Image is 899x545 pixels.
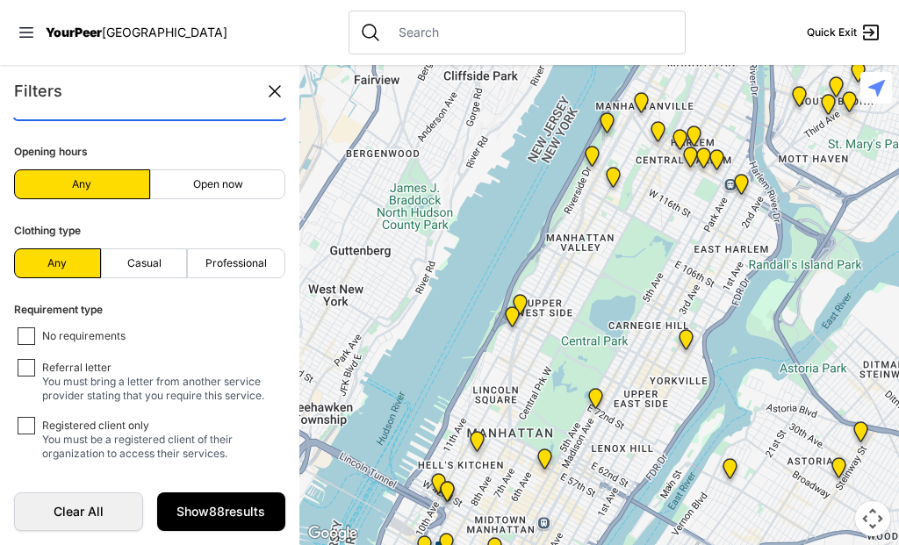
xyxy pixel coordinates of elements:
div: Bronx Youth Center (BYC) [840,54,876,97]
div: New York [421,466,457,508]
button: Map camera controls [855,501,890,536]
span: No requirements [42,329,126,345]
span: You must be a registered client of their organization to access their services. [42,433,233,460]
span: Open now [193,177,243,191]
a: Quick Exit [807,22,881,43]
span: Quick Exit [807,25,857,39]
div: Fancy Thrift Shop [712,451,748,493]
span: Any [72,177,91,191]
div: Manhattan [578,381,614,423]
span: Professional [205,256,267,270]
span: Clothing type [14,224,81,237]
span: You must bring a letter from another service provider stating that you require this service. [42,375,264,402]
div: Manhattan [676,118,712,161]
div: The Bronx Pride Center [831,84,867,126]
div: Manhattan [686,140,722,183]
span: Registered client only [42,419,149,432]
div: The Cathedral Church of St. John the Divine [595,160,631,202]
a: Open this area in Google Maps (opens a new window) [304,522,362,545]
input: No requirements [18,327,35,345]
span: Clear All [32,503,125,520]
div: Main Location [723,167,759,209]
div: Metro Baptist Church [429,474,465,516]
div: East Harlem [699,142,735,184]
span: Any [47,256,67,270]
div: 9th Avenue Drop-in Center [459,424,495,466]
input: Referral letterYou must bring a letter from another service provider stating that you require thi... [18,359,35,376]
div: Pathways Adult Drop-In Program [502,287,538,329]
div: Harm Reduction Center [781,79,817,121]
span: Referral letter [42,361,111,374]
span: Opening hours [14,145,88,158]
div: Manhattan [589,105,625,147]
div: Uptown/Harlem DYCD Youth Drop-in Center [662,122,698,164]
div: Ford Hall [574,139,610,181]
a: Show88results [157,492,286,531]
span: [GEOGRAPHIC_DATA] [102,25,227,39]
a: YourPeer[GEOGRAPHIC_DATA] [46,27,227,38]
img: Google [304,522,362,545]
input: Search [388,24,674,41]
div: The Bronx [818,69,854,111]
span: YourPeer [46,25,102,39]
a: Clear All [14,492,143,531]
div: Avenue Church [668,322,704,364]
span: Requirement type [14,303,103,316]
span: Filters [14,82,62,100]
div: The PILLARS – Holistic Recovery Support [640,114,676,156]
input: Registered client onlyYou must be a registered client of their organization to access their servi... [18,417,35,434]
span: Casual [127,256,162,270]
